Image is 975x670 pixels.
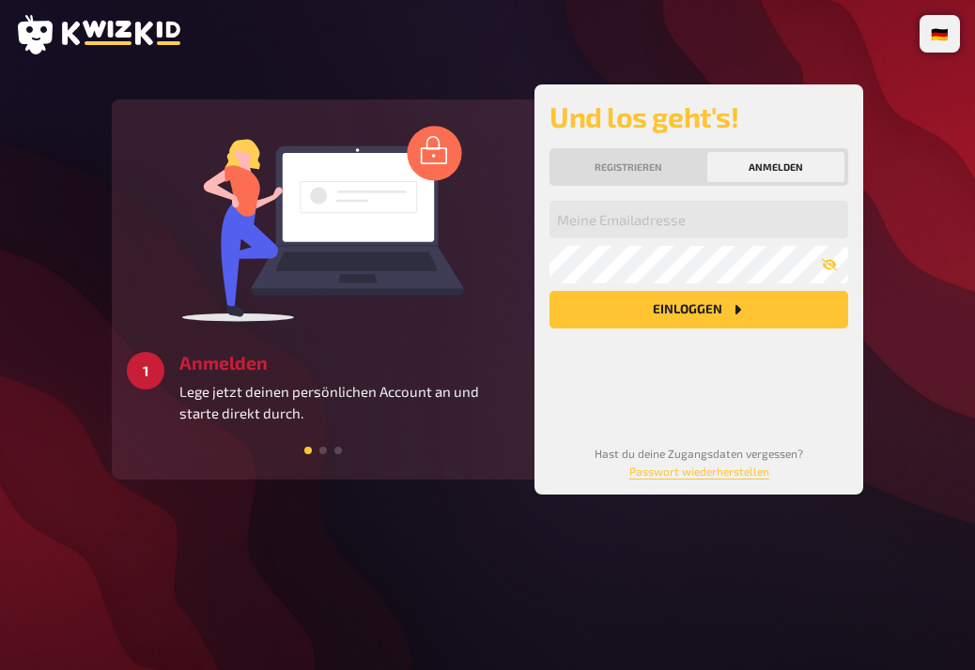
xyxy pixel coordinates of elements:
div: 1 [127,352,164,389]
h2: Und los geht's! [549,99,848,133]
button: Einloggen [549,291,848,328]
p: Lege jetzt deinen persönlichen Account an und starte direkt durch. [179,381,519,423]
li: 🇩🇪 [923,19,956,49]
button: Registrieren [553,152,704,182]
small: Hast du deine Zugangsdaten vergessen? [595,447,803,478]
img: log in [182,125,464,322]
h3: Anmelden [179,352,519,373]
input: Meine Emailadresse [549,201,848,238]
button: Anmelden [707,152,844,182]
a: Passwort wiederherstellen [629,464,769,478]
